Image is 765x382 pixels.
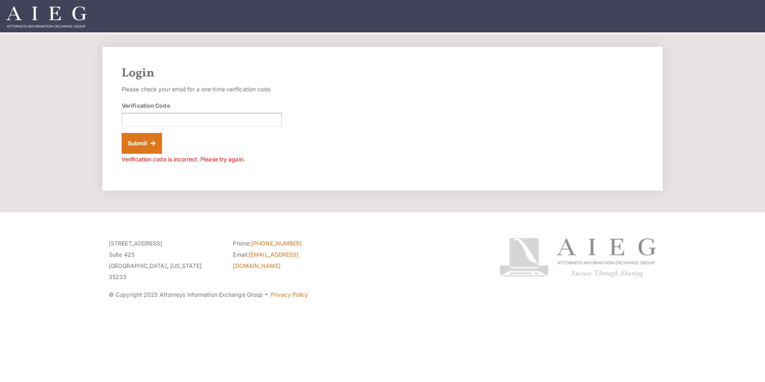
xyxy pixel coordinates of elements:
li: Phone: [233,238,345,249]
button: Submit [122,133,162,154]
p: [STREET_ADDRESS] Suite 425 [GEOGRAPHIC_DATA], [US_STATE] 35233 [109,238,221,283]
label: Verification Code [122,101,170,110]
a: Privacy Policy [271,291,308,298]
span: · [264,294,268,298]
img: Attorneys Information Exchange Group [6,6,86,28]
a: [PHONE_NUMBER] [251,240,302,247]
p: © Copyright 2025 Attorneys Information Exchange Group [109,289,469,300]
a: [EMAIL_ADDRESS][DOMAIN_NAME] [233,251,298,269]
span: Verification code is incorrect. Please try again. [122,156,245,163]
p: Please check your email for a one-time verification code [122,84,282,95]
img: Attorneys Information Exchange Group logo [499,238,656,277]
h2: Login [122,66,643,80]
li: Email: [233,249,345,271]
